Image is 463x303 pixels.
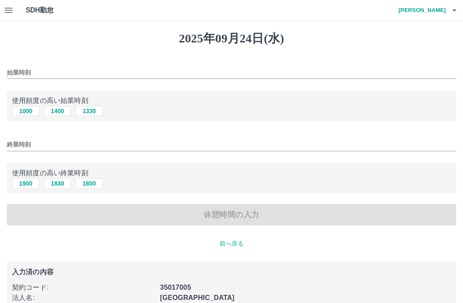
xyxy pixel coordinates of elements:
h1: 2025年09月24日(水) [7,31,456,46]
p: 法人名 : [12,293,155,303]
p: 契約コード : [12,282,155,293]
button: 1330 [75,106,103,116]
b: [GEOGRAPHIC_DATA] [160,294,235,301]
button: 1900 [12,178,39,189]
button: 1830 [44,178,71,189]
button: 1000 [12,106,39,116]
button: 1800 [75,178,103,189]
p: 使用頻度の高い始業時刻 [12,96,451,106]
p: 前へ戻る [7,239,456,248]
p: 入力済の内容 [12,269,451,276]
button: 1400 [44,106,71,116]
b: 35017005 [160,284,191,291]
p: 使用頻度の高い終業時刻 [12,168,451,178]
